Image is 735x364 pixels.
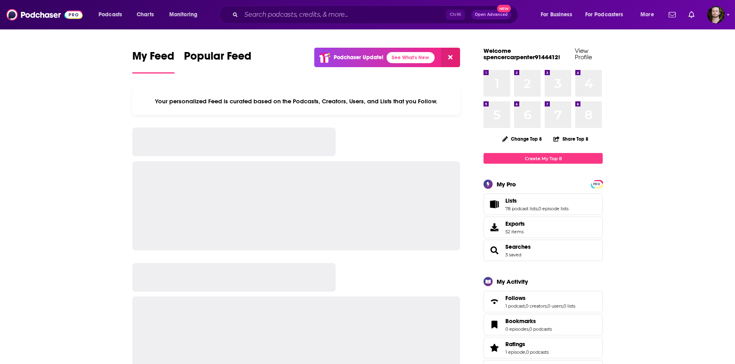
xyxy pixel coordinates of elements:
a: Searches [505,243,531,250]
span: Monitoring [169,9,197,20]
a: 1 episode [505,349,525,355]
button: open menu [535,8,582,21]
button: open menu [635,8,664,21]
button: Open AdvancedNew [471,10,511,19]
span: For Business [541,9,572,20]
span: Lists [484,194,603,215]
div: My Pro [497,180,516,188]
a: Popular Feed [184,49,251,74]
span: 52 items [505,229,525,234]
span: Exports [505,220,525,227]
span: Ratings [505,341,525,348]
span: New [497,5,511,12]
span: For Podcasters [585,9,623,20]
a: Welcome spencercarpenter9144412! [484,47,560,61]
a: PRO [592,181,602,187]
span: Popular Feed [184,49,251,68]
a: My Feed [132,49,174,74]
span: Follows [505,294,526,302]
a: Ratings [505,341,549,348]
input: Search podcasts, credits, & more... [241,8,446,21]
a: Bookmarks [486,319,502,330]
a: 0 episode lists [538,206,569,211]
a: Ratings [486,342,502,353]
a: Follows [505,294,575,302]
a: 0 users [547,303,563,309]
span: Ctrl K [446,10,465,20]
a: See What's New [387,52,435,63]
a: Show notifications dropdown [685,8,698,21]
a: Charts [132,8,159,21]
a: Create My Top 8 [484,153,603,164]
span: Bookmarks [484,314,603,335]
span: Charts [137,9,154,20]
a: 0 episodes [505,326,528,332]
button: open menu [580,8,635,21]
div: Search podcasts, credits, & more... [227,6,526,24]
span: Exports [486,222,502,233]
a: 3 saved [505,252,521,258]
a: Exports [484,217,603,238]
div: My Activity [497,278,528,285]
a: Bookmarks [505,318,552,325]
span: Lists [505,197,517,204]
span: Podcasts [99,9,122,20]
button: open menu [164,8,208,21]
a: 0 podcasts [529,326,552,332]
a: Searches [486,245,502,256]
span: Searches [484,240,603,261]
span: , [525,349,526,355]
img: User Profile [707,6,725,23]
button: open menu [93,8,132,21]
span: Ratings [484,337,603,358]
a: View Profile [575,47,592,61]
a: 0 podcasts [526,349,549,355]
a: Lists [505,197,569,204]
span: Follows [484,291,603,312]
a: 0 lists [563,303,575,309]
button: Change Top 8 [497,134,547,144]
a: Lists [486,199,502,210]
span: Bookmarks [505,318,536,325]
span: My Feed [132,49,174,68]
button: Share Top 8 [553,131,589,147]
span: , [525,303,526,309]
span: Open Advanced [475,13,508,17]
a: 0 creators [526,303,547,309]
span: , [547,303,547,309]
span: More [640,9,654,20]
button: Show profile menu [707,6,725,23]
p: Podchaser Update! [334,54,383,61]
a: 78 podcast lists [505,206,538,211]
img: Podchaser - Follow, Share and Rate Podcasts [6,7,83,22]
span: , [528,326,529,332]
a: Follows [486,296,502,307]
span: Logged in as OutlierAudio [707,6,725,23]
a: 1 podcast [505,303,525,309]
a: Show notifications dropdown [665,8,679,21]
div: Your personalized Feed is curated based on the Podcasts, Creators, Users, and Lists that you Follow. [132,88,460,115]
